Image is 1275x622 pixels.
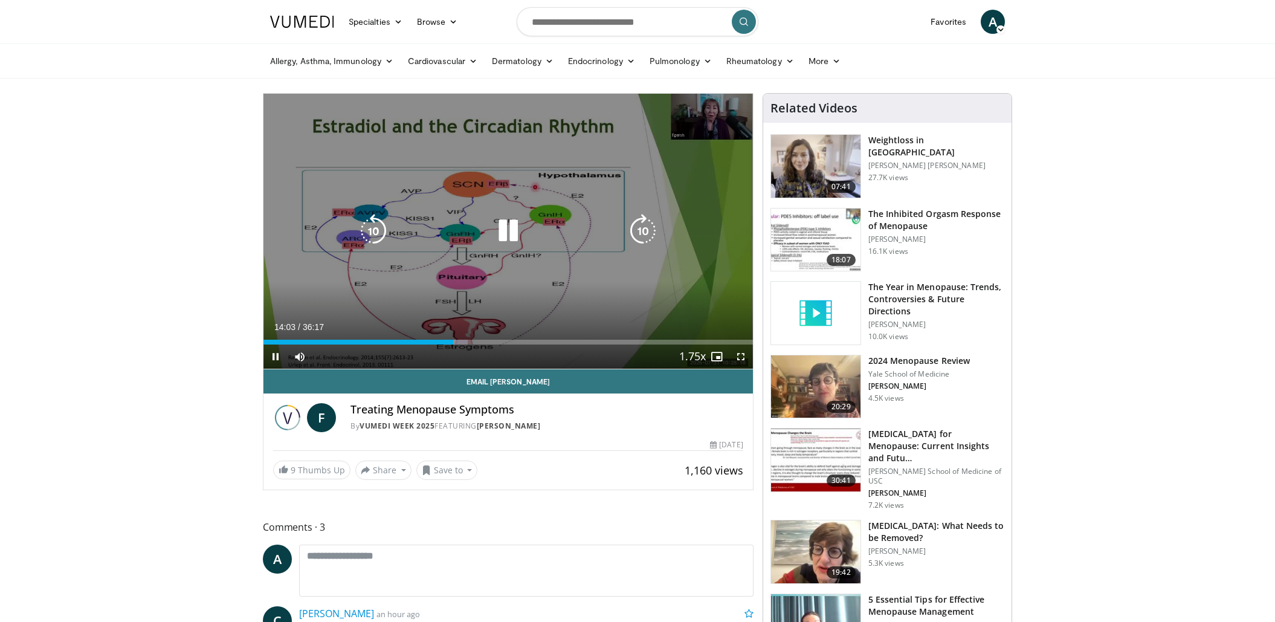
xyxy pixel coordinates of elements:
p: 16.1K views [868,247,908,256]
a: 20:29 2024 Menopause Review Yale School of Medicine [PERSON_NAME] 4.5K views [770,355,1004,419]
a: [PERSON_NAME] [299,607,374,620]
p: 7.2K views [868,501,904,510]
a: Rheumatology [719,49,801,73]
h3: The Inhibited Orgasm Response of Menopause [868,208,1004,232]
a: More [801,49,848,73]
span: 18:07 [827,254,856,266]
a: Specialties [341,10,410,34]
h3: [MEDICAL_DATA]: What Needs to be Removed? [868,520,1004,544]
h4: Treating Menopause Symptoms [350,403,743,416]
button: Share [355,461,412,480]
span: 14:03 [274,322,295,332]
p: Yale School of Medicine [868,369,970,379]
img: 4d0a4bbe-a17a-46ab-a4ad-f5554927e0d3.150x105_q85_crop-smart_upscale.jpg [771,520,860,583]
img: 9983fed1-7565-45be-8934-aef1103ce6e2.150x105_q85_crop-smart_upscale.jpg [771,135,860,198]
img: VuMedi Logo [270,16,334,28]
p: [PERSON_NAME] [868,320,1004,329]
img: 47271b8a-94f4-49c8-b914-2a3d3af03a9e.150x105_q85_crop-smart_upscale.jpg [771,429,860,491]
button: Enable picture-in-picture mode [705,345,729,369]
button: Pause [263,345,288,369]
p: [PERSON_NAME] [868,235,1004,244]
span: 1,160 views [685,463,743,478]
a: Dermatology [485,49,561,73]
div: [DATE] [710,439,743,450]
span: 36:17 [303,322,324,332]
span: 20:29 [827,401,856,413]
div: Progress Bar [263,340,753,345]
p: 27.7K views [868,173,908,183]
p: [PERSON_NAME] [PERSON_NAME] [868,161,1004,170]
a: Allergy, Asthma, Immunology [263,49,401,73]
span: 19:42 [827,566,856,578]
p: 4.5K views [868,394,904,403]
h3: 2024 Menopause Review [868,355,970,367]
p: 10.0K views [868,332,908,342]
h3: Weightloss in [GEOGRAPHIC_DATA] [868,134,1004,158]
img: 283c0f17-5e2d-42ba-a87c-168d447cdba4.150x105_q85_crop-smart_upscale.jpg [771,209,860,271]
a: A [981,10,1005,34]
a: A [263,545,292,574]
button: Save to [416,461,478,480]
a: Cardiovascular [401,49,485,73]
a: The Year in Menopause: Trends, Controversies & Future Directions [PERSON_NAME] 10.0K views [770,281,1004,345]
p: [PERSON_NAME] [868,488,1004,498]
p: [PERSON_NAME] [868,546,1004,556]
a: Endocrinology [561,49,642,73]
div: By FEATURING [350,421,743,432]
video-js: Video Player [263,94,753,369]
button: Playback Rate [680,345,705,369]
span: 9 [291,464,295,476]
a: 9 Thumbs Up [273,461,350,479]
button: Mute [288,345,312,369]
h3: The Year in Menopause: Trends, Controversies & Future Directions [868,281,1004,317]
a: F [307,403,336,432]
p: [PERSON_NAME] School of Medicine of USC [868,467,1004,486]
h3: 5 Essential Tips for Effective Menopause Management [868,594,1004,618]
input: Search topics, interventions [517,7,758,36]
a: Favorites [923,10,973,34]
h4: Related Videos [770,101,857,115]
span: 30:41 [827,475,856,487]
span: / [298,322,300,332]
a: Pulmonology [642,49,719,73]
p: 5.3K views [868,559,904,568]
a: [PERSON_NAME] [477,421,541,431]
a: 19:42 [MEDICAL_DATA]: What Needs to be Removed? [PERSON_NAME] 5.3K views [770,520,1004,584]
a: 07:41 Weightloss in [GEOGRAPHIC_DATA] [PERSON_NAME] [PERSON_NAME] 27.7K views [770,134,1004,198]
a: Email [PERSON_NAME] [263,369,753,394]
a: Vumedi Week 2025 [360,421,434,431]
span: 07:41 [827,181,856,193]
img: Vumedi Week 2025 [273,403,302,432]
a: 18:07 The Inhibited Orgasm Response of Menopause [PERSON_NAME] 16.1K views [770,208,1004,272]
p: [PERSON_NAME] [868,381,970,391]
img: video_placeholder_short.svg [771,282,860,345]
span: Comments 3 [263,519,754,535]
h3: [MEDICAL_DATA] for Menopause: Current Insights and Futu… [868,428,1004,464]
small: an hour ago [376,609,420,620]
img: 692f135d-47bd-4f7e-b54d-786d036e68d3.150x105_q85_crop-smart_upscale.jpg [771,355,860,418]
a: 30:41 [MEDICAL_DATA] for Menopause: Current Insights and Futu… [PERSON_NAME] School of Medicine o... [770,428,1004,510]
button: Fullscreen [729,345,753,369]
a: Browse [410,10,465,34]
